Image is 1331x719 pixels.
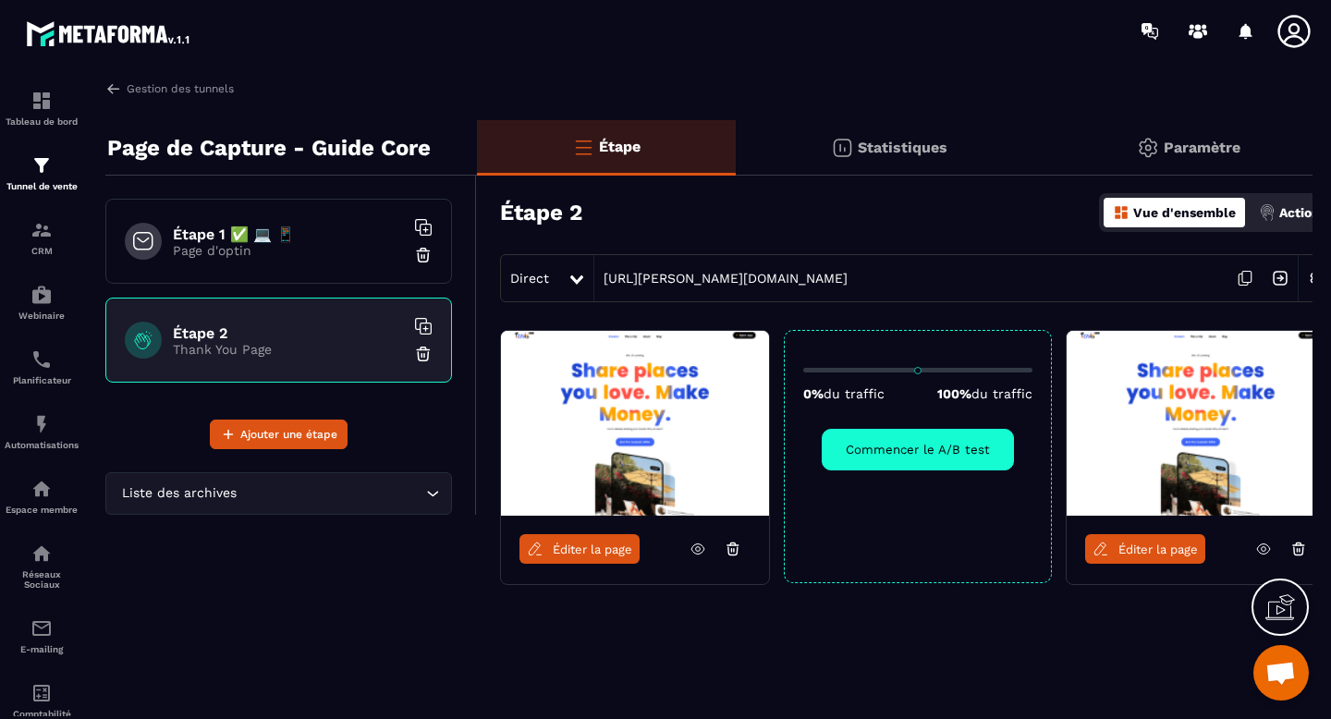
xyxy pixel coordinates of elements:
p: Page d'optin [173,243,404,258]
h6: Étape 1 ✅ 💻 📱 [173,225,404,243]
img: arrow [105,80,122,97]
h6: Étape 2 [173,324,404,342]
a: automationsautomationsWebinaire [5,270,79,335]
p: Espace membre [5,505,79,515]
span: Ajouter une étape [240,425,337,444]
p: Paramètre [1164,139,1240,156]
p: Réseaux Sociaux [5,569,79,590]
span: Éditer la page [553,542,632,556]
button: Ajouter une étape [210,420,348,449]
div: Search for option [105,472,452,515]
img: actions.d6e523a2.png [1259,204,1276,221]
p: Planificateur [5,375,79,385]
img: bars-o.4a397970.svg [572,136,594,158]
img: automations [31,478,53,500]
img: social-network [31,542,53,565]
a: automationsautomationsAutomatisations [5,399,79,464]
img: formation [31,154,53,177]
img: email [31,617,53,640]
p: Étape [599,138,641,155]
input: Search for option [240,483,421,504]
a: Ouvrir le chat [1253,645,1309,701]
p: 100% [937,386,1032,401]
a: Éditer la page [519,534,640,564]
img: automations [31,413,53,435]
p: Tableau de bord [5,116,79,127]
img: setting-gr.5f69749f.svg [1137,137,1159,159]
img: formation [31,219,53,241]
span: du traffic [824,386,885,401]
p: Thank You Page [173,342,404,357]
img: formation [31,90,53,112]
p: Tunnel de vente [5,181,79,191]
span: Direct [510,271,549,286]
a: formationformationCRM [5,205,79,270]
p: Comptabilité [5,709,79,719]
img: stats.20deebd0.svg [831,137,853,159]
p: CRM [5,246,79,256]
p: 0% [803,386,885,401]
p: Webinaire [5,311,79,321]
p: E-mailing [5,644,79,654]
h3: Étape 2 [500,200,582,225]
img: arrow-next.bcc2205e.svg [1263,261,1298,296]
a: emailemailE-mailing [5,603,79,668]
button: Commencer le A/B test [822,429,1014,470]
img: accountant [31,682,53,704]
a: automationsautomationsEspace membre [5,464,79,529]
img: image [501,331,769,516]
p: Vue d'ensemble [1133,205,1236,220]
a: Éditer la page [1085,534,1205,564]
img: trash [414,246,433,264]
p: Statistiques [858,139,947,156]
a: formationformationTunnel de vente [5,140,79,205]
img: scheduler [31,348,53,371]
img: automations [31,284,53,306]
span: du traffic [971,386,1032,401]
a: [URL][PERSON_NAME][DOMAIN_NAME] [594,271,848,286]
span: Liste des archives [117,483,240,504]
img: logo [26,17,192,50]
img: trash [414,345,433,363]
p: Page de Capture - Guide Core [107,129,431,166]
a: Gestion des tunnels [105,80,234,97]
img: dashboard-orange.40269519.svg [1113,204,1130,221]
a: schedulerschedulerPlanificateur [5,335,79,399]
p: Automatisations [5,440,79,450]
span: Éditer la page [1118,542,1198,556]
a: formationformationTableau de bord [5,76,79,140]
p: Actions [1279,205,1326,220]
a: social-networksocial-networkRéseaux Sociaux [5,529,79,603]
